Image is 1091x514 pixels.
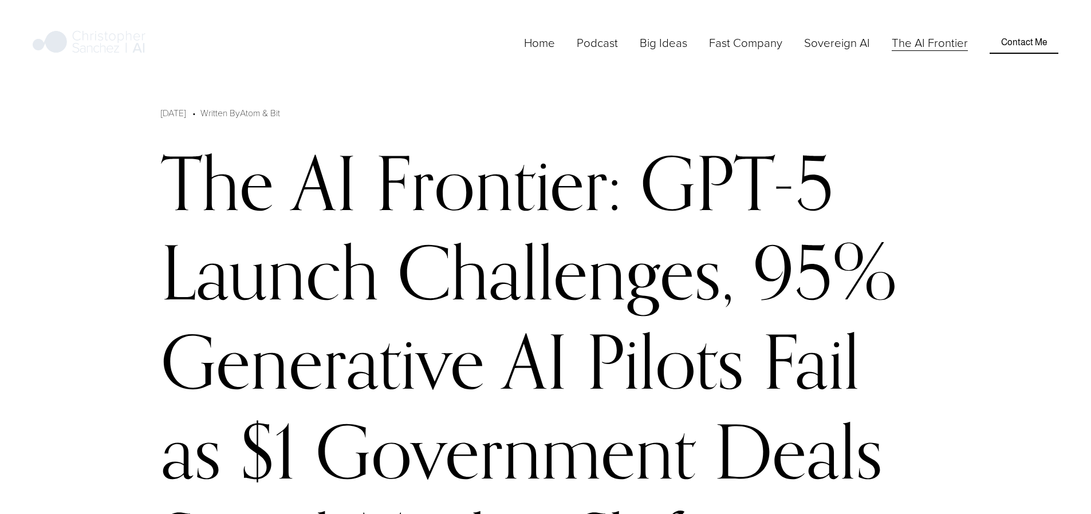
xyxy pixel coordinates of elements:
[990,31,1058,53] a: Contact Me
[240,106,280,118] a: Atom & Bit
[709,34,782,51] span: Fast Company
[804,33,870,52] a: Sovereign AI
[640,33,687,52] a: folder dropdown
[33,29,145,57] img: Christopher Sanchez | AI
[892,33,968,52] a: The AI Frontier
[524,33,555,52] a: Home
[709,33,782,52] a: folder dropdown
[200,106,280,120] div: Written By
[577,33,618,52] a: Podcast
[640,34,687,51] span: Big Ideas
[161,106,186,118] span: [DATE]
